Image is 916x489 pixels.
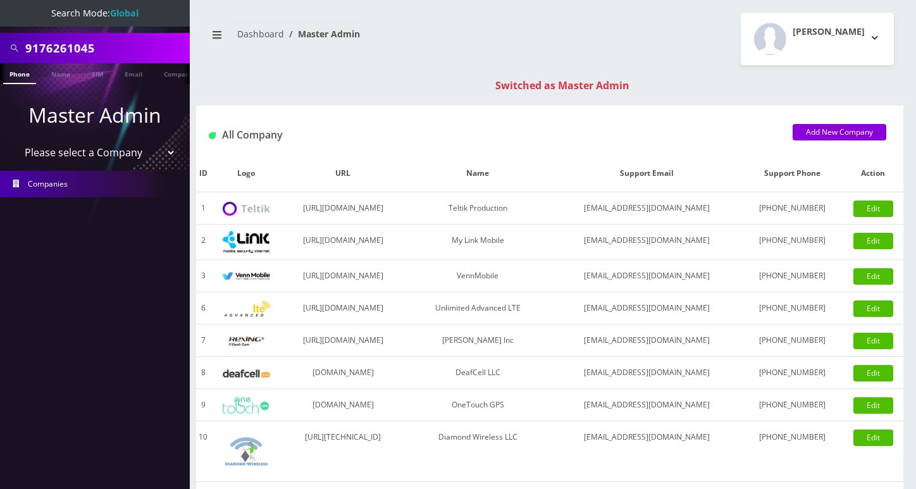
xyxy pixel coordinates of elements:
td: [EMAIL_ADDRESS][DOMAIN_NAME] [552,421,743,482]
img: DeafCell LLC [223,369,270,378]
th: Support Email [552,155,743,192]
div: Switched as Master Admin [209,78,916,93]
input: Search All Companies [25,36,187,60]
td: [EMAIL_ADDRESS][DOMAIN_NAME] [552,225,743,260]
img: Diamond Wireless LLC [223,428,270,475]
img: Teltik Production [223,202,270,216]
a: Edit [853,201,893,217]
td: [PERSON_NAME] Inc [404,325,551,357]
td: [URL][DOMAIN_NAME] [282,225,404,260]
a: Edit [853,365,893,381]
a: Edit [853,233,893,249]
h2: [PERSON_NAME] [793,27,865,37]
td: [DOMAIN_NAME] [282,389,404,421]
a: Edit [853,268,893,285]
nav: breadcrumb [206,21,540,57]
td: Teltik Production [404,192,551,225]
td: [EMAIL_ADDRESS][DOMAIN_NAME] [552,325,743,357]
td: Diamond Wireless LLC [404,421,551,482]
a: Edit [853,397,893,414]
td: [PHONE_NUMBER] [742,192,843,225]
td: 10 [196,421,210,482]
td: 1 [196,192,210,225]
td: [EMAIL_ADDRESS][DOMAIN_NAME] [552,357,743,389]
img: My Link Mobile [223,231,270,253]
td: [URL][DOMAIN_NAME] [282,260,404,292]
span: Search Mode: [51,7,139,19]
td: [EMAIL_ADDRESS][DOMAIN_NAME] [552,192,743,225]
img: OneTouch GPS [223,397,270,414]
th: Support Phone [742,155,843,192]
h1: All Company [209,129,774,141]
td: [EMAIL_ADDRESS][DOMAIN_NAME] [552,389,743,421]
td: 2 [196,225,210,260]
span: Companies [28,178,68,189]
td: 7 [196,325,210,357]
th: Name [404,155,551,192]
td: My Link Mobile [404,225,551,260]
td: [URL][DOMAIN_NAME] [282,325,404,357]
td: [DOMAIN_NAME] [282,357,404,389]
td: 8 [196,357,210,389]
td: [PHONE_NUMBER] [742,357,843,389]
strong: Global [110,7,139,19]
td: [PHONE_NUMBER] [742,225,843,260]
td: [PHONE_NUMBER] [742,325,843,357]
td: [PHONE_NUMBER] [742,421,843,482]
td: Unlimited Advanced LTE [404,292,551,325]
td: [PHONE_NUMBER] [742,260,843,292]
li: Master Admin [284,27,360,40]
td: [URL][TECHNICAL_ID] [282,421,404,482]
td: VennMobile [404,260,551,292]
th: Action [843,155,903,192]
a: Dashboard [237,28,284,40]
a: Company [158,63,200,83]
a: SIM [85,63,109,83]
th: Logo [210,155,282,192]
td: 3 [196,260,210,292]
a: Name [45,63,77,83]
img: All Company [209,132,216,139]
a: Edit [853,333,893,349]
td: [EMAIL_ADDRESS][DOMAIN_NAME] [552,260,743,292]
a: Email [118,63,149,83]
td: [PHONE_NUMBER] [742,389,843,421]
img: VennMobile [223,272,270,281]
a: Phone [3,63,36,84]
td: [URL][DOMAIN_NAME] [282,292,404,325]
th: ID [196,155,210,192]
img: Unlimited Advanced LTE [223,301,270,317]
a: Add New Company [793,124,886,140]
a: Edit [853,300,893,317]
td: DeafCell LLC [404,357,551,389]
button: [PERSON_NAME] [741,13,894,65]
td: [EMAIL_ADDRESS][DOMAIN_NAME] [552,292,743,325]
td: OneTouch GPS [404,389,551,421]
img: Rexing Inc [223,335,270,347]
td: 6 [196,292,210,325]
td: 9 [196,389,210,421]
td: [PHONE_NUMBER] [742,292,843,325]
a: Edit [853,430,893,446]
td: [URL][DOMAIN_NAME] [282,192,404,225]
th: URL [282,155,404,192]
